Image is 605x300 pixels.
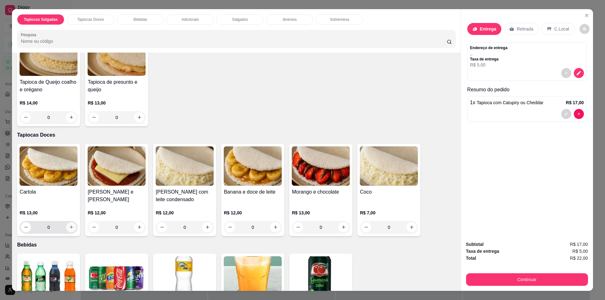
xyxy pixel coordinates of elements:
p: Tapiocas Doces [77,17,104,22]
img: product-image [88,37,146,76]
button: increase-product-quantity [134,112,144,122]
span: R$ 17,00 [570,241,588,248]
span: Tapioca com Catupiry ou Cheddar [477,100,544,105]
h4: Tapioca de Queijo coalho e orégano [20,78,78,93]
p: Adicionais [181,17,199,22]
strong: Total [466,256,476,261]
p: R$ 12,00 [88,210,146,216]
p: R$ 7,00 [360,210,418,216]
h4: Tapioca de presunto e queijo [88,78,146,93]
img: product-image [360,146,418,186]
button: decrease-product-quantity [157,222,167,232]
button: Close [582,10,592,20]
input: Pesquisa [21,38,447,44]
button: increase-product-quantity [338,222,349,232]
p: Retirada [517,26,533,32]
label: Pesquisa [21,32,38,37]
span: R$ 5,00 [573,248,588,255]
button: increase-product-quantity [134,222,144,232]
p: C.Local [554,26,569,32]
img: product-image [156,146,214,186]
h4: [PERSON_NAME] e [PERSON_NAME] [88,188,146,203]
p: Endereço de entrega [470,45,508,50]
img: product-image [88,256,146,296]
button: decrease-product-quantity [561,109,571,119]
button: increase-product-quantity [202,222,212,232]
p: Salgados [232,17,248,22]
img: product-image [20,146,78,186]
p: R$ 13,00 [20,210,78,216]
p: R$ 5,00 [470,62,508,68]
p: diversos [283,17,297,22]
button: increase-product-quantity [406,222,417,232]
p: , , [470,50,508,57]
button: decrease-product-quantity [21,112,31,122]
p: Bebidas [17,241,455,249]
p: R$ 17,00 [566,99,584,106]
p: R$ 12,00 [156,210,214,216]
img: product-image [20,256,78,296]
p: R$ 12,00 [224,210,282,216]
h4: Cartola [20,188,78,196]
h4: Banana e doce de leite [224,188,282,196]
strong: Subtotal [466,242,484,247]
button: increase-product-quantity [66,112,76,122]
button: decrease-product-quantity [293,222,303,232]
span: R$ 22,00 [570,255,588,262]
button: decrease-product-quantity [561,68,571,78]
button: decrease-product-quantity [89,112,99,122]
button: decrease-product-quantity [574,109,584,119]
img: product-image [224,256,282,296]
button: decrease-product-quantity [361,222,371,232]
img: product-image [156,256,214,296]
button: decrease-product-quantity [579,24,590,34]
button: decrease-product-quantity [89,222,99,232]
p: R$ 13,00 [292,210,350,216]
button: Continuar [466,273,588,286]
img: product-image [292,256,350,296]
p: Entrega [480,26,496,32]
h4: Morango e chocolate [292,188,350,196]
strong: Taxa de entrega [466,249,499,254]
img: product-image [88,146,146,186]
p: Bebidas [134,17,147,22]
p: Taxa de entrega [470,57,508,62]
h4: [PERSON_NAME] com leite condensado [156,188,214,203]
p: R$ 13,00 [88,100,146,106]
button: increase-product-quantity [270,222,280,232]
p: R$ 14,00 [20,100,78,106]
button: decrease-product-quantity [225,222,235,232]
button: decrease-product-quantity [574,68,584,78]
h4: Coco [360,188,418,196]
button: decrease-product-quantity [21,222,31,232]
img: product-image [224,146,282,186]
p: Tapiocas Doces [17,131,455,139]
p: 1 x [470,99,544,106]
p: Sobremesa [330,17,349,22]
p: Tapiocas Salgadas [24,17,58,22]
p: Resumo do pedido [467,86,587,93]
img: product-image [20,37,78,76]
button: increase-product-quantity [66,222,76,232]
img: product-image [292,146,350,186]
